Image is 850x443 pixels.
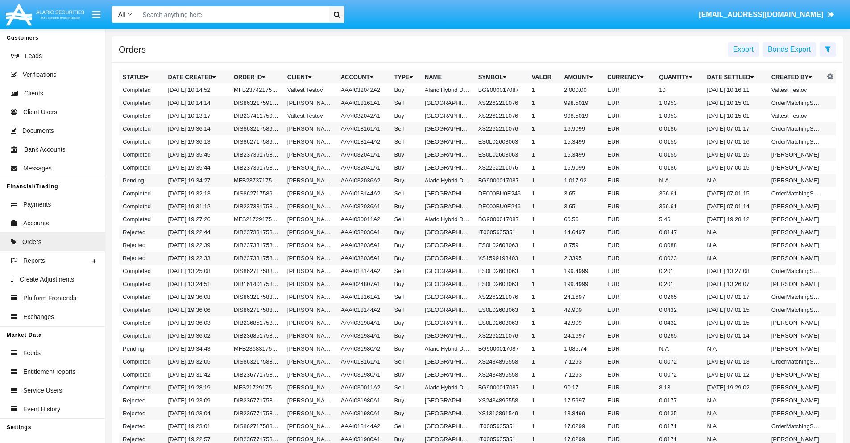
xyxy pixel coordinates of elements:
td: Buy [391,83,421,96]
td: EUR [604,161,655,174]
td: Sell [391,265,421,277]
td: ES0L02603063 [475,148,528,161]
span: Service Users [23,386,62,395]
td: 1 [528,200,561,213]
td: [PERSON_NAME] [768,161,825,174]
td: OrderMatchingService [768,187,825,200]
td: AAAI032036A1 [337,239,391,252]
span: Documents [22,126,54,136]
td: Completed [119,187,165,200]
th: Account [337,70,391,84]
td: ES0L02603063 [475,239,528,252]
td: DIS86321758828968815 [230,290,284,303]
td: DIB236851758828963290 [230,316,284,329]
td: 199.4999 [560,277,604,290]
td: [DATE] 10:13:17 [165,109,230,122]
td: 1 [528,303,561,316]
td: [PERSON_NAME] [284,148,337,161]
td: [GEOGRAPHIC_DATA] - [DATE] [421,148,475,161]
td: 1 [528,252,561,265]
td: [DATE] 07:00:15 [703,161,767,174]
td: [PERSON_NAME] [768,213,825,226]
td: [DATE] 19:34:27 [165,174,230,187]
td: Completed [119,290,165,303]
td: DIB237391758915344528 [230,161,284,174]
td: [DATE] 19:36:03 [165,316,230,329]
span: Leads [25,51,42,61]
td: 1 [528,161,561,174]
td: AAAI018144A2 [337,187,391,200]
td: [DATE] 19:35:44 [165,161,230,174]
td: 3.65 [560,200,604,213]
td: 0.0088 [655,239,703,252]
td: EUR [604,213,655,226]
td: [PERSON_NAME] [768,174,825,187]
td: EUR [604,96,655,109]
td: 0.0155 [655,148,703,161]
td: [PERSON_NAME] [284,135,337,148]
td: 10 [655,83,703,96]
td: 1 [528,265,561,277]
td: [DATE] 19:28:12 [703,213,767,226]
td: EUR [604,187,655,200]
td: 998.5019 [560,109,604,122]
td: Completed [119,109,165,122]
td: [PERSON_NAME] [284,200,337,213]
td: [GEOGRAPHIC_DATA] - [DATE] [421,226,475,239]
span: Feeds [23,348,41,358]
td: 2.3395 [560,252,604,265]
td: [PERSON_NAME] [768,252,825,265]
td: AAAI018161A1 [337,290,391,303]
td: DIB161401758893091319 [230,277,284,290]
td: 998.5019 [560,96,604,109]
td: 1 [528,174,561,187]
td: Valtest Testov [768,83,825,96]
td: Buy [391,239,421,252]
td: Alaric Hybrid Deposit Fund [421,83,475,96]
span: Reports [23,256,45,265]
img: Logo image [4,1,86,28]
td: Sell [391,187,421,200]
td: 1 [528,290,561,303]
td: Sell [391,213,421,226]
th: Symbol [475,70,528,84]
td: XS2262211076 [475,122,528,135]
span: [EMAIL_ADDRESS][DOMAIN_NAME] [699,11,823,18]
td: Buy [391,148,421,161]
td: [GEOGRAPHIC_DATA] - [DATE] [421,135,475,148]
td: AAAI032036A1 [337,200,391,213]
td: ES0L02603063 [475,277,528,290]
td: [DATE] 13:24:51 [165,277,230,290]
td: ES0L02603063 [475,135,528,148]
th: Name [421,70,475,84]
td: Buy [391,226,421,239]
td: BG9000017087 [475,213,528,226]
td: [DATE] 07:01:17 [703,122,767,135]
td: DIB237331758914559274 [230,239,284,252]
th: Date Settled [703,70,767,84]
td: DIB237391758915345501 [230,148,284,161]
td: 1 [528,135,561,148]
td: AAAI018144A2 [337,135,391,148]
td: [DATE] 07:01:15 [703,187,767,200]
td: [PERSON_NAME] [284,277,337,290]
td: DIS86271758915373672 [230,135,284,148]
th: Amount [560,70,604,84]
td: [GEOGRAPHIC_DATA] - [DATE] [421,252,475,265]
td: N.A [703,252,767,265]
th: Date Created [165,70,230,84]
td: ES0L02603063 [475,265,528,277]
td: AAAI032042A1 [337,109,391,122]
td: DIB237331758914564830 [230,226,284,239]
td: 366.61 [655,200,703,213]
td: [PERSON_NAME] [284,187,337,200]
td: [GEOGRAPHIC_DATA] - [DATE] [421,161,475,174]
td: Alaric Hybrid Deposit Fund [421,174,475,187]
td: OrderMatchingService [768,265,825,277]
td: [DATE] 19:22:39 [165,239,230,252]
td: AAAI018161A1 [337,96,391,109]
td: 0.0186 [655,161,703,174]
td: MFB237421759140892841 [230,83,284,96]
td: DIS86271758915133214 [230,187,284,200]
td: 60.56 [560,213,604,226]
